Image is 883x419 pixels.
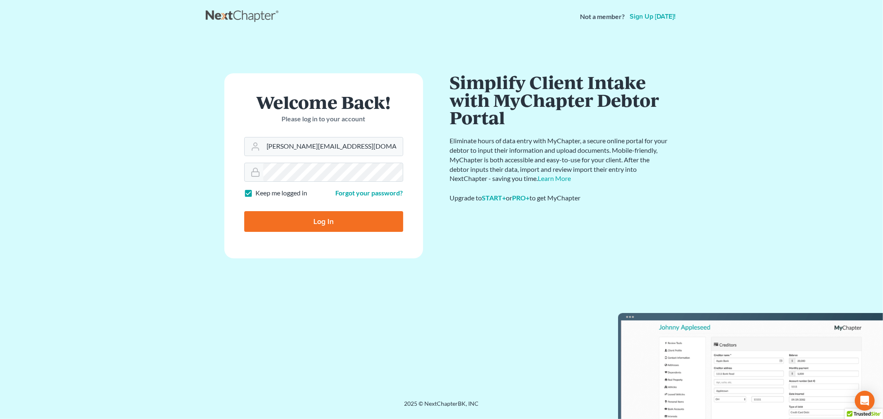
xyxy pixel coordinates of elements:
input: Email Address [263,137,403,156]
strong: Not a member? [580,12,625,22]
p: Please log in to your account [244,114,403,124]
a: PRO+ [512,194,530,202]
input: Log In [244,211,403,232]
div: Upgrade to or to get MyChapter [450,193,669,203]
a: START+ [482,194,506,202]
h1: Welcome Back! [244,93,403,111]
label: Keep me logged in [256,188,308,198]
div: 2025 © NextChapterBK, INC [206,400,678,414]
h1: Simplify Client Intake with MyChapter Debtor Portal [450,73,669,126]
p: Eliminate hours of data entry with MyChapter, a secure online portal for your debtor to input the... [450,136,669,183]
div: Open Intercom Messenger [855,391,875,411]
a: Learn More [538,174,571,182]
a: Forgot your password? [336,189,403,197]
a: Sign up [DATE]! [628,13,678,20]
